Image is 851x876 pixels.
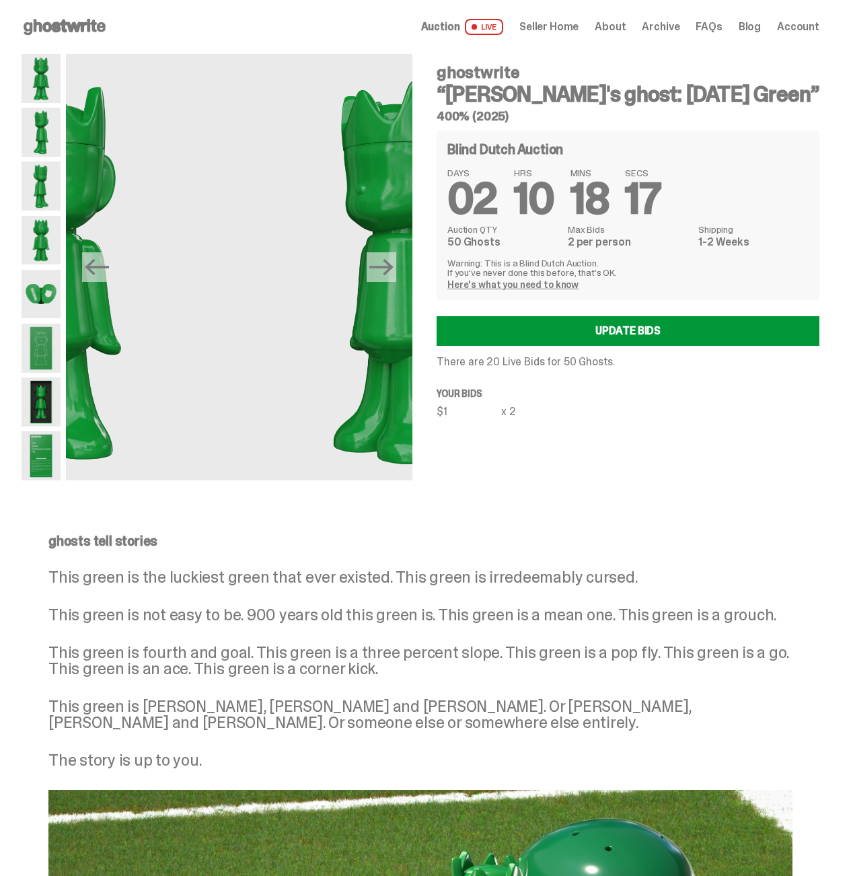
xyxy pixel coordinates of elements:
[48,698,792,731] p: This green is [PERSON_NAME], [PERSON_NAME] and [PERSON_NAME]. Or [PERSON_NAME], [PERSON_NAME] and...
[223,54,570,487] img: Schrodinger_Green_Hero_2.png
[447,225,560,234] dt: Auction QTY
[437,65,819,81] h4: ghostwrite
[514,171,554,227] span: 10
[519,22,579,32] a: Seller Home
[22,54,61,103] img: Schrodinger_Green_Hero_1.png
[22,324,61,373] img: Schrodinger_Green_Hero_9.png
[777,22,819,32] a: Account
[48,569,792,585] p: This green is the luckiest green that ever existed. This green is irredeemably cursed.
[48,607,792,623] p: This green is not easy to be. 900 years old this green is. This green is a mean one. This green i...
[625,171,661,227] span: 17
[22,161,61,211] img: Schrodinger_Green_Hero_3.png
[48,752,792,768] p: The story is up to you.
[48,645,792,677] p: This green is fourth and goal. This green is a three percent slope. This green is a pop fly. This...
[447,237,560,248] dd: 50 Ghosts
[437,316,819,346] a: Update Bids
[367,252,396,282] button: Next
[82,252,112,282] button: Previous
[22,270,61,319] img: Schrodinger_Green_Hero_7.png
[739,22,761,32] a: Blog
[568,237,690,248] dd: 2 per person
[568,225,690,234] dt: Max Bids
[698,237,809,248] dd: 1-2 Weeks
[465,19,503,35] span: LIVE
[642,22,679,32] a: Archive
[437,406,501,417] div: $1
[22,377,61,427] img: Schrodinger_Green_Hero_13.png
[501,406,516,417] div: x 2
[447,279,579,291] a: Here's what you need to know
[437,357,819,367] p: There are 20 Live Bids for 50 Ghosts.
[447,143,563,156] h4: Blind Dutch Auction
[698,225,809,234] dt: Shipping
[421,19,503,35] a: Auction LIVE
[595,22,626,32] a: About
[22,216,61,265] img: Schrodinger_Green_Hero_6.png
[514,168,554,178] span: HRS
[437,389,819,398] p: Your bids
[570,168,609,178] span: MINS
[22,431,61,480] img: Schrodinger_Green_Hero_12.png
[625,168,661,178] span: SECS
[447,171,498,227] span: 02
[570,171,609,227] span: 18
[696,22,722,32] a: FAQs
[437,110,819,122] h5: 400% (2025)
[48,534,792,548] p: ghosts tell stories
[447,258,809,277] p: Warning: This is a Blind Dutch Auction. If you’ve never done this before, that’s OK.
[421,22,460,32] span: Auction
[437,83,819,105] h3: “[PERSON_NAME]'s ghost: [DATE] Green”
[447,168,498,178] span: DAYS
[22,108,61,157] img: Schrodinger_Green_Hero_2.png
